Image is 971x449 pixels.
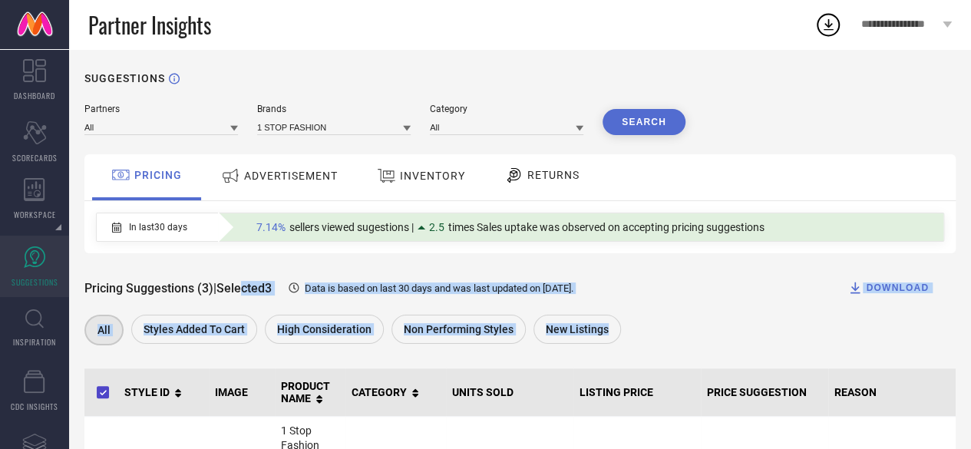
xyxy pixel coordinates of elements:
th: PRODUCT NAME [275,368,345,417]
span: Styles Added To Cart [144,323,245,335]
button: Search [603,109,685,135]
span: 2.5 [429,221,444,233]
button: DOWNLOAD [828,272,948,303]
th: UNITS SOLD [446,368,573,417]
span: Partner Insights [88,9,211,41]
span: WORKSPACE [14,209,56,220]
span: Data is based on last 30 days and was last updated on [DATE] . [305,282,573,294]
span: New Listings [546,323,609,335]
th: REASON [828,368,956,417]
span: sellers viewed sugestions | [289,221,414,233]
span: CDC INSIGHTS [11,401,58,412]
th: IMAGE [209,368,275,417]
th: PRICE SUGGESTION [701,368,828,417]
span: INVENTORY [400,170,465,182]
span: In last 30 days [129,222,187,233]
div: DOWNLOAD [847,280,929,295]
span: 7.14% [256,221,286,233]
span: INSPIRATION [13,336,56,348]
div: Partners [84,104,238,114]
span: SUGGESTIONS [12,276,58,288]
span: All [97,324,111,336]
div: Percentage of sellers who have viewed suggestions for the current Insight Type [249,217,772,237]
div: Category [430,104,583,114]
span: Pricing Suggestions (3) [84,281,213,295]
span: | [213,281,216,295]
span: times Sales uptake was observed on accepting pricing suggestions [448,221,765,233]
h1: SUGGESTIONS [84,72,165,84]
span: High Consideration [277,323,372,335]
span: Selected 3 [216,281,272,295]
th: CATEGORY [345,368,446,417]
span: SCORECARDS [12,152,58,163]
span: Non Performing Styles [404,323,514,335]
div: Open download list [814,11,842,38]
span: RETURNS [527,169,580,181]
th: STYLE ID [118,368,209,417]
div: Brands [257,104,411,114]
span: PRICING [134,169,182,181]
span: DASHBOARD [14,90,55,101]
th: LISTING PRICE [573,368,701,417]
span: ADVERTISEMENT [244,170,338,182]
